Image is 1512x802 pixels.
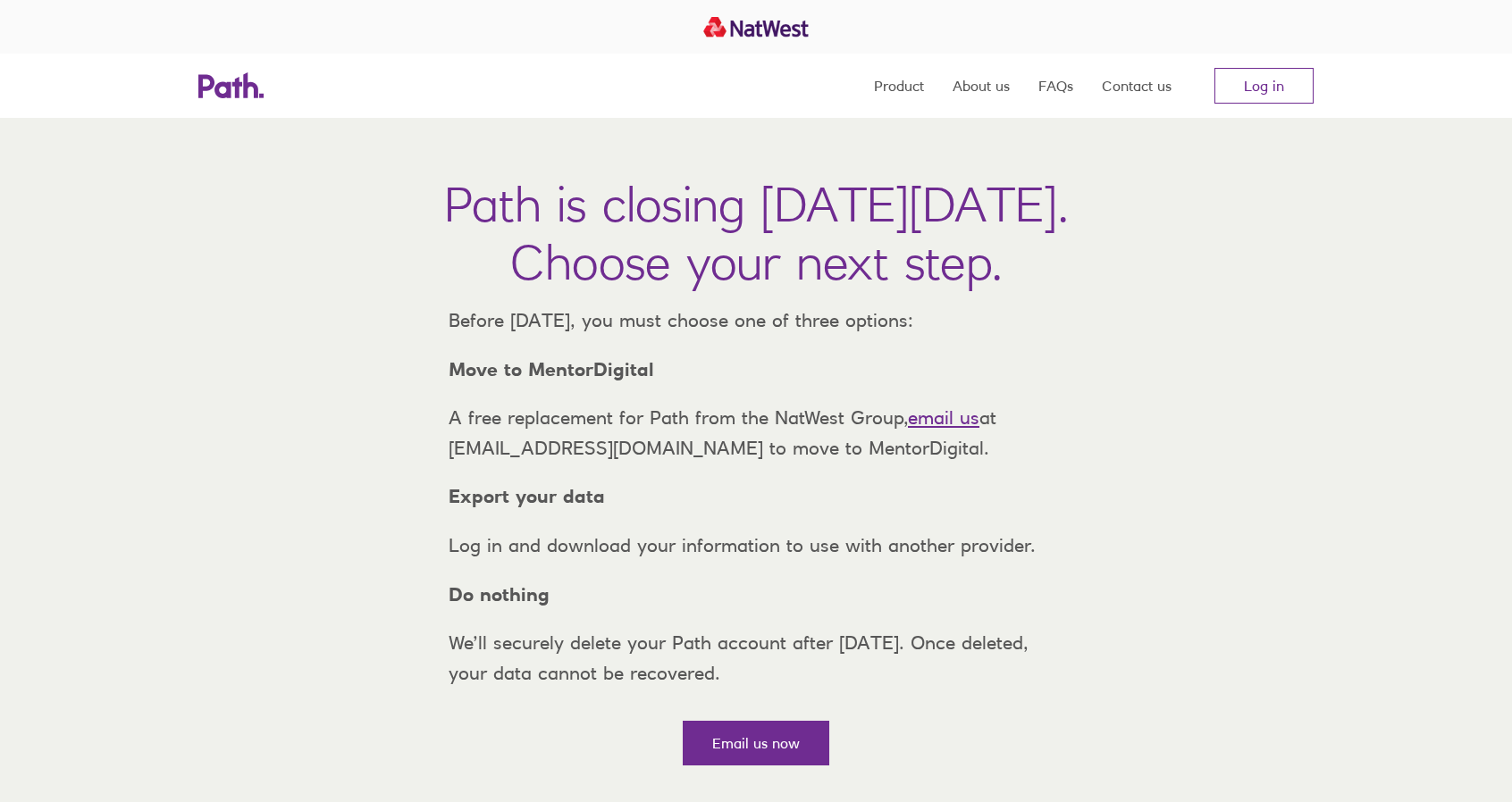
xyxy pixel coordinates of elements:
[434,403,1078,463] p: A free replacement for Path from the NatWest Group, at [EMAIL_ADDRESS][DOMAIN_NAME] to move to Me...
[953,54,1010,118] a: About us
[683,721,829,765] a: Email us now
[434,530,1078,561] p: Log in and download your information to use with another provider.
[449,358,654,380] strong: Move to MentorDigital
[449,485,605,507] strong: Export your data
[444,175,1069,291] h1: Path is closing [DATE][DATE]. Choose your next step.
[449,583,550,606] strong: Do nothing
[1038,54,1073,118] a: FAQs
[434,628,1078,688] p: We’ll securely delete your Path account after [DATE]. Once deleted, your data cannot be recovered.
[1102,54,1172,118] a: Contact us
[908,406,979,429] a: email us
[434,305,1078,336] p: Before [DATE], you must choose one of three options:
[874,54,924,118] a: Product
[1214,68,1314,104] a: Log in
